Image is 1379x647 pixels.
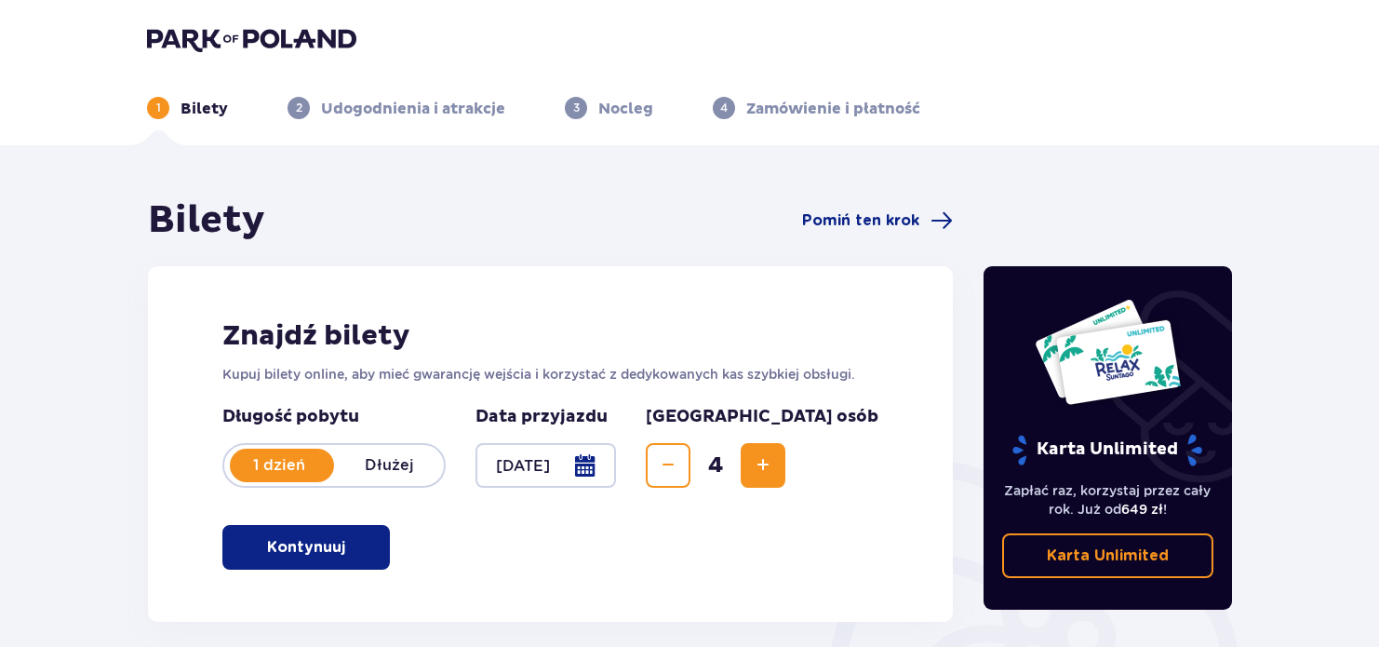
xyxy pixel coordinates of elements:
p: 1 dzień [224,455,334,476]
button: Decrease [646,443,690,488]
p: Kupuj bilety online, aby mieć gwarancję wejścia i korzystać z dedykowanych kas szybkiej obsługi. [222,365,878,384]
p: Długość pobytu [222,406,446,428]
p: 3 [573,100,580,116]
button: Increase [741,443,785,488]
span: 4 [694,452,737,479]
p: [GEOGRAPHIC_DATA] osób [646,406,878,428]
img: Park of Poland logo [147,26,356,52]
p: Kontynuuj [267,537,345,558]
h1: Bilety [148,197,265,244]
p: Karta Unlimited [1047,546,1169,566]
p: Data przyjazdu [475,406,608,428]
h2: Znajdź bilety [222,318,878,354]
p: 4 [720,100,728,116]
span: 649 zł [1121,502,1163,517]
p: 1 [156,100,161,116]
span: Pomiń ten krok [802,210,919,231]
p: Udogodnienia i atrakcje [321,99,505,119]
a: Karta Unlimited [1002,533,1214,578]
a: Pomiń ten krok [802,209,953,232]
p: Karta Unlimited [1011,434,1204,466]
p: Dłużej [334,455,444,476]
p: Nocleg [598,99,653,119]
p: Bilety [181,99,228,119]
p: Zapłać raz, korzystaj przez cały rok. Już od ! [1002,481,1214,519]
button: Kontynuuj [222,525,390,570]
p: 2 [296,100,302,116]
p: Zamówienie i płatność [746,99,920,119]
